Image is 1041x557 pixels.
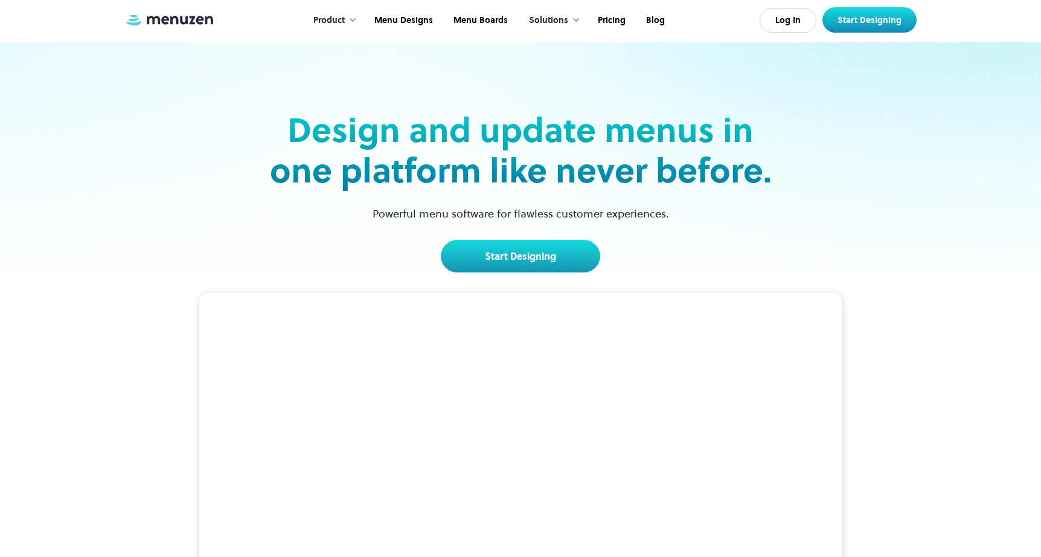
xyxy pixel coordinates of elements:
div: Solutions [517,2,586,39]
a: Start Designing [441,240,600,272]
a: Start Designing [822,7,917,33]
a: Blog [635,2,674,39]
a: Menu Boards [442,2,517,39]
div: Product [301,2,363,39]
p: Powerful menu software for flawless customer experiences. [357,205,684,222]
div: Product [313,14,345,27]
h2: Design and update menus in one platform like never before. [266,110,775,191]
div: Solutions [529,14,568,27]
a: Menu Designs [363,2,442,39]
a: Pricing [586,2,635,39]
a: Log In [760,8,816,33]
